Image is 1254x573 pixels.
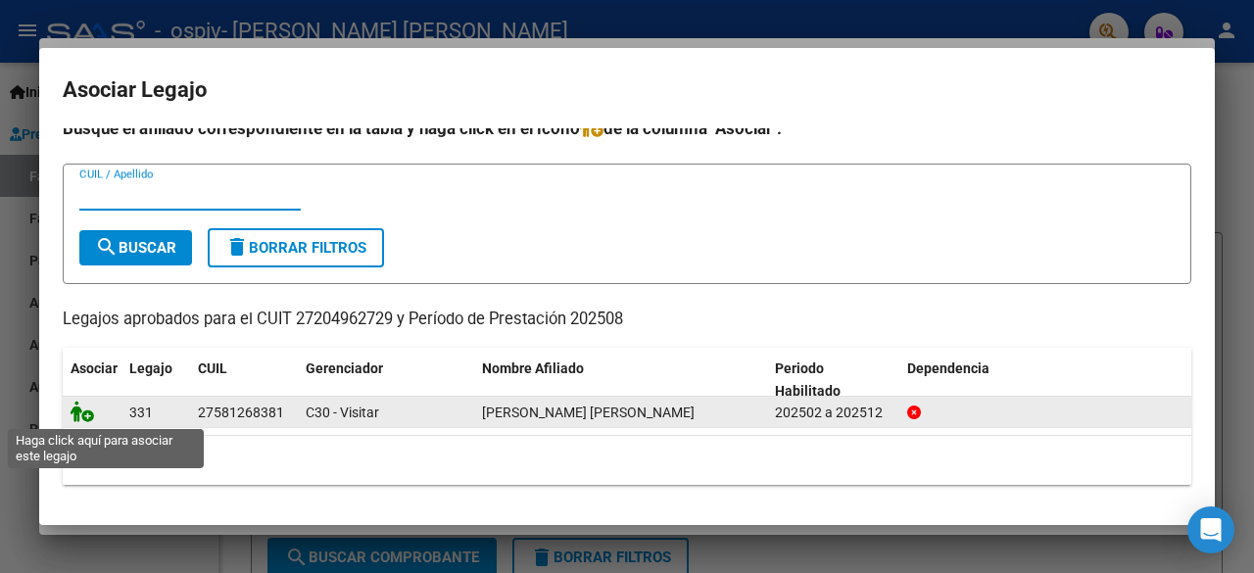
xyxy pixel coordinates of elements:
[79,230,192,265] button: Buscar
[775,402,892,424] div: 202502 a 202512
[208,228,384,267] button: Borrar Filtros
[306,360,383,376] span: Gerenciador
[907,360,989,376] span: Dependencia
[63,72,1191,109] h2: Asociar Legajo
[899,348,1192,412] datatable-header-cell: Dependencia
[63,116,1191,141] h4: Busque el afiliado correspondiente en la tabla y haga click en el ícono de la columna "Asociar".
[306,405,379,420] span: C30 - Visitar
[298,348,474,412] datatable-header-cell: Gerenciador
[190,348,298,412] datatable-header-cell: CUIL
[767,348,899,412] datatable-header-cell: Periodo Habilitado
[225,235,249,259] mat-icon: delete
[482,405,695,420] span: CANTERO MUÑOZ GIANNA LUJAN
[775,360,841,399] span: Periodo Habilitado
[474,348,767,412] datatable-header-cell: Nombre Afiliado
[63,436,1191,485] div: 1 registros
[198,360,227,376] span: CUIL
[129,405,153,420] span: 331
[198,402,284,424] div: 27581268381
[1187,506,1234,553] div: Open Intercom Messenger
[95,235,119,259] mat-icon: search
[121,348,190,412] datatable-header-cell: Legajo
[225,239,366,257] span: Borrar Filtros
[129,360,172,376] span: Legajo
[95,239,176,257] span: Buscar
[482,360,584,376] span: Nombre Afiliado
[63,348,121,412] datatable-header-cell: Asociar
[71,360,118,376] span: Asociar
[63,308,1191,332] p: Legajos aprobados para el CUIT 27204962729 y Período de Prestación 202508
